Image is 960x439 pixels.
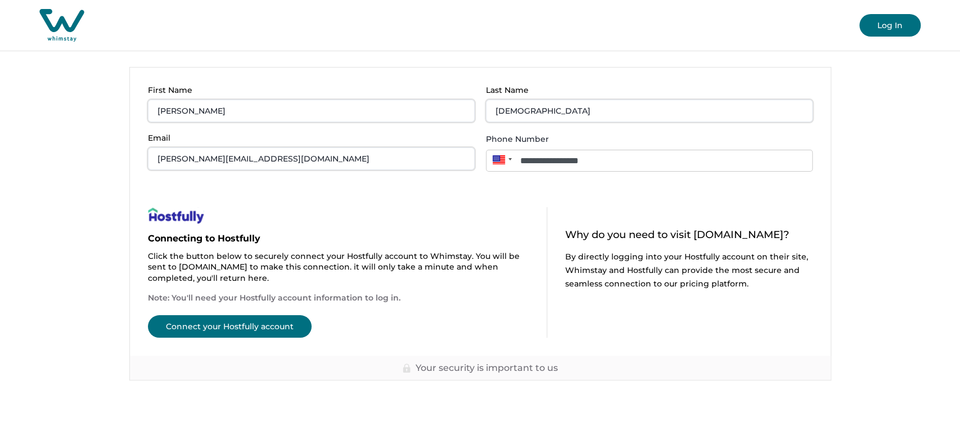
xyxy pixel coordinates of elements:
p: Last Name [486,86,806,95]
label: Phone Number [486,133,806,145]
p: Click the button below to securely connect your Hostfully account to Whimstay. You will be sent t... [148,251,529,284]
input: Enter first name [148,100,475,122]
p: First Name [148,86,468,95]
p: Why do you need to visit [DOMAIN_NAME]? [565,230,813,241]
button: Connect your Hostfully account [148,315,312,338]
p: Connecting to Hostfully [148,233,529,244]
img: Whimstay Host [39,9,84,42]
p: By directly logging into your Hostfully account on their site, Whimstay and Hostfully can provide... [565,250,813,290]
div: United States: + 1 [486,150,515,169]
button: Log In [859,14,921,37]
p: Note: You'll need your Hostfully account information to log in. [148,293,529,304]
input: Enter last name [486,100,813,122]
img: help-page-image [148,207,204,224]
p: Email [148,133,468,143]
input: Enter email [148,147,475,170]
p: Your security is important to us [416,362,558,374]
